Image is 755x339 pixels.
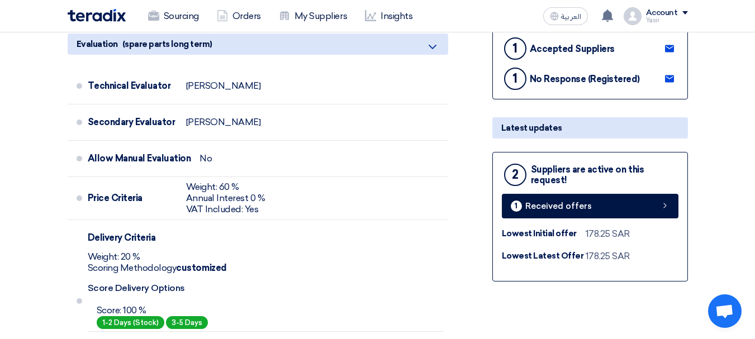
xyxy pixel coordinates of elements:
div: [PERSON_NAME] [186,117,261,128]
a: My Suppliers [270,4,356,28]
div: Annual Interest 0 % [186,193,265,204]
div: Accepted Suppliers [530,44,615,54]
span: Evaluation [77,38,118,50]
span: 3-5 Days [166,316,208,329]
div: Open chat [708,294,742,328]
div: Scoring Methodology [88,262,444,274]
div: 2 [504,164,526,186]
div: Weight: 60 % [186,182,265,193]
span: العربية [561,13,581,21]
div: Delivery Criteria [88,225,177,251]
span: (spare parts long term) [122,38,212,50]
a: Sourcing [139,4,208,28]
div: Allow Manual Evaluation [88,145,191,172]
div: 178.25 SAR [586,250,630,263]
div: Yasir [646,17,688,23]
div: Weight: 20 % [88,251,444,262]
a: Insights [356,4,421,28]
div: Score: 100 % [97,305,208,316]
a: 1 Received offers [502,194,678,218]
div: 178.25 SAR [586,227,630,241]
a: Orders [208,4,270,28]
div: 1 [511,200,522,212]
div: 1 [504,68,526,90]
div: Secondary Evaluator [88,109,177,136]
div: No [200,153,212,164]
div: Lowest Latest Offer [502,250,586,262]
div: 1 [504,37,526,60]
div: Suppliers are active on this request! [531,164,678,185]
div: Technical Evaluator [88,73,177,99]
img: profile_test.png [624,7,642,25]
b: customized [176,262,226,273]
div: VAT Included: Yes [186,204,265,215]
div: No Response (Registered) [530,74,640,84]
div: [PERSON_NAME] [186,80,261,92]
span: Received offers [525,202,592,211]
img: Teradix logo [68,9,126,22]
div: Price Criteria [88,185,177,212]
div: Latest updates [492,117,688,139]
div: Lowest Initial offer [502,227,586,240]
span: 1-2 Days (Stock) [97,316,164,329]
h6: Score Delivery Options [88,283,444,293]
button: العربية [543,7,588,25]
div: Account [646,8,678,18]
